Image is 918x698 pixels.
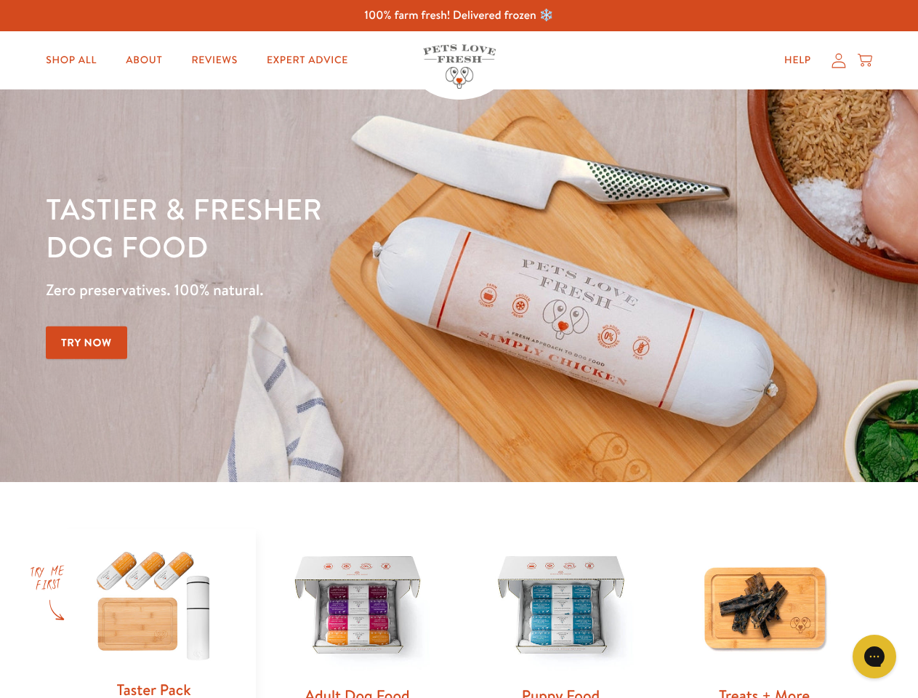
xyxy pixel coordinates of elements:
[255,46,360,75] a: Expert Advice
[423,44,496,89] img: Pets Love Fresh
[46,277,597,303] p: Zero preservatives. 100% natural.
[46,326,127,359] a: Try Now
[114,46,174,75] a: About
[46,190,597,265] h1: Tastier & fresher dog food
[180,46,249,75] a: Reviews
[773,46,823,75] a: Help
[34,46,108,75] a: Shop All
[845,630,903,683] iframe: Gorgias live chat messenger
